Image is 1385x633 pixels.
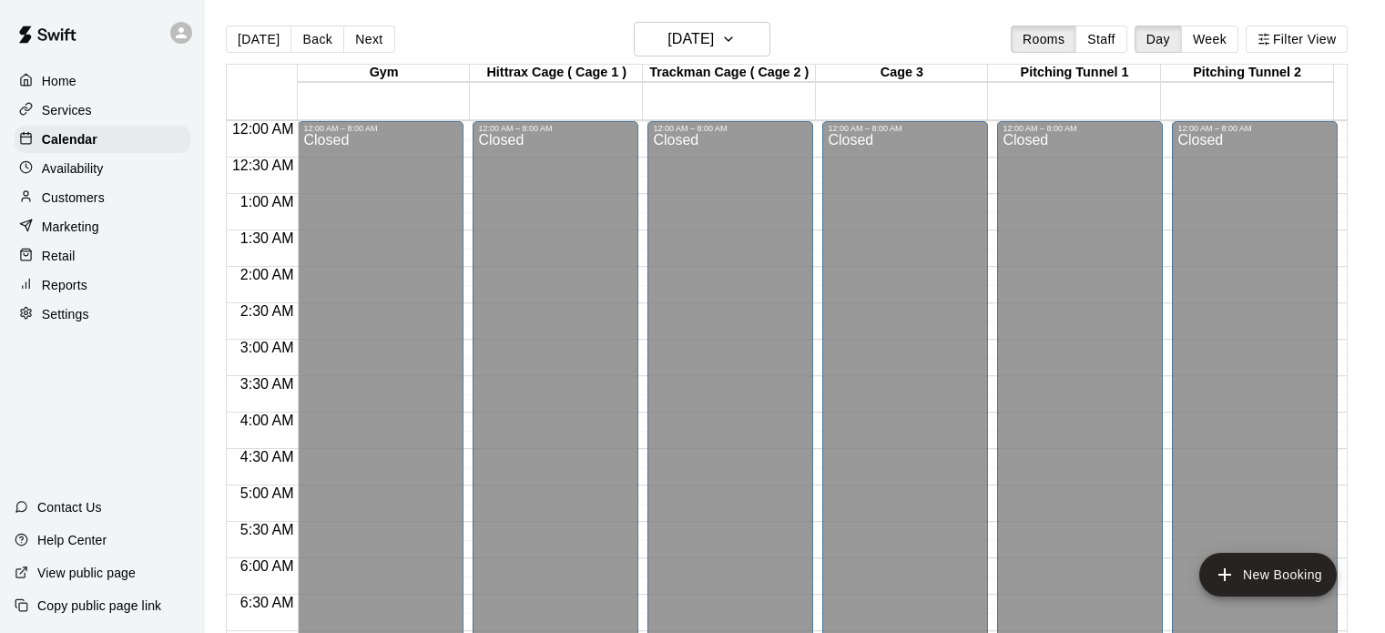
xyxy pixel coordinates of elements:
[236,449,299,465] span: 4:30 AM
[303,124,458,133] div: 12:00 AM – 8:00 AM
[15,97,190,124] a: Services
[42,159,104,178] p: Availability
[816,65,989,82] div: Cage 3
[1075,26,1127,53] button: Staff
[667,26,714,52] h6: [DATE]
[236,376,299,392] span: 3:30 AM
[236,340,299,355] span: 3:00 AM
[37,498,102,516] p: Contact Us
[228,121,299,137] span: 12:00 AM
[15,67,190,95] a: Home
[236,230,299,246] span: 1:30 AM
[236,522,299,537] span: 5:30 AM
[236,595,299,610] span: 6:30 AM
[42,189,105,207] p: Customers
[643,65,816,82] div: Trackman Cage ( Cage 2 )
[15,126,190,153] a: Calendar
[236,485,299,501] span: 5:00 AM
[828,124,983,133] div: 12:00 AM – 8:00 AM
[42,101,92,119] p: Services
[15,301,190,328] a: Settings
[236,558,299,574] span: 6:00 AM
[226,26,291,53] button: [DATE]
[37,564,136,582] p: View public page
[1246,26,1348,53] button: Filter View
[37,531,107,549] p: Help Center
[236,194,299,209] span: 1:00 AM
[42,276,87,294] p: Reports
[1003,124,1157,133] div: 12:00 AM – 8:00 AM
[298,65,471,82] div: Gym
[478,124,633,133] div: 12:00 AM – 8:00 AM
[15,155,190,182] a: Availability
[1135,26,1182,53] button: Day
[236,267,299,282] span: 2:00 AM
[42,72,76,90] p: Home
[988,65,1161,82] div: Pitching Tunnel 1
[42,247,76,265] p: Retail
[343,26,394,53] button: Next
[37,597,161,615] p: Copy public page link
[15,271,190,299] a: Reports
[236,303,299,319] span: 2:30 AM
[15,213,190,240] a: Marketing
[290,26,344,53] button: Back
[236,413,299,428] span: 4:00 AM
[1181,26,1238,53] button: Week
[42,130,97,148] p: Calendar
[1161,65,1334,82] div: Pitching Tunnel 2
[42,305,89,323] p: Settings
[1011,26,1076,53] button: Rooms
[1199,553,1337,597] button: add
[15,184,190,211] a: Customers
[1177,124,1332,133] div: 12:00 AM – 8:00 AM
[634,22,770,56] button: [DATE]
[653,124,808,133] div: 12:00 AM – 8:00 AM
[470,65,643,82] div: Hittrax Cage ( Cage 1 )
[228,158,299,173] span: 12:30 AM
[42,218,99,236] p: Marketing
[15,242,190,270] a: Retail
